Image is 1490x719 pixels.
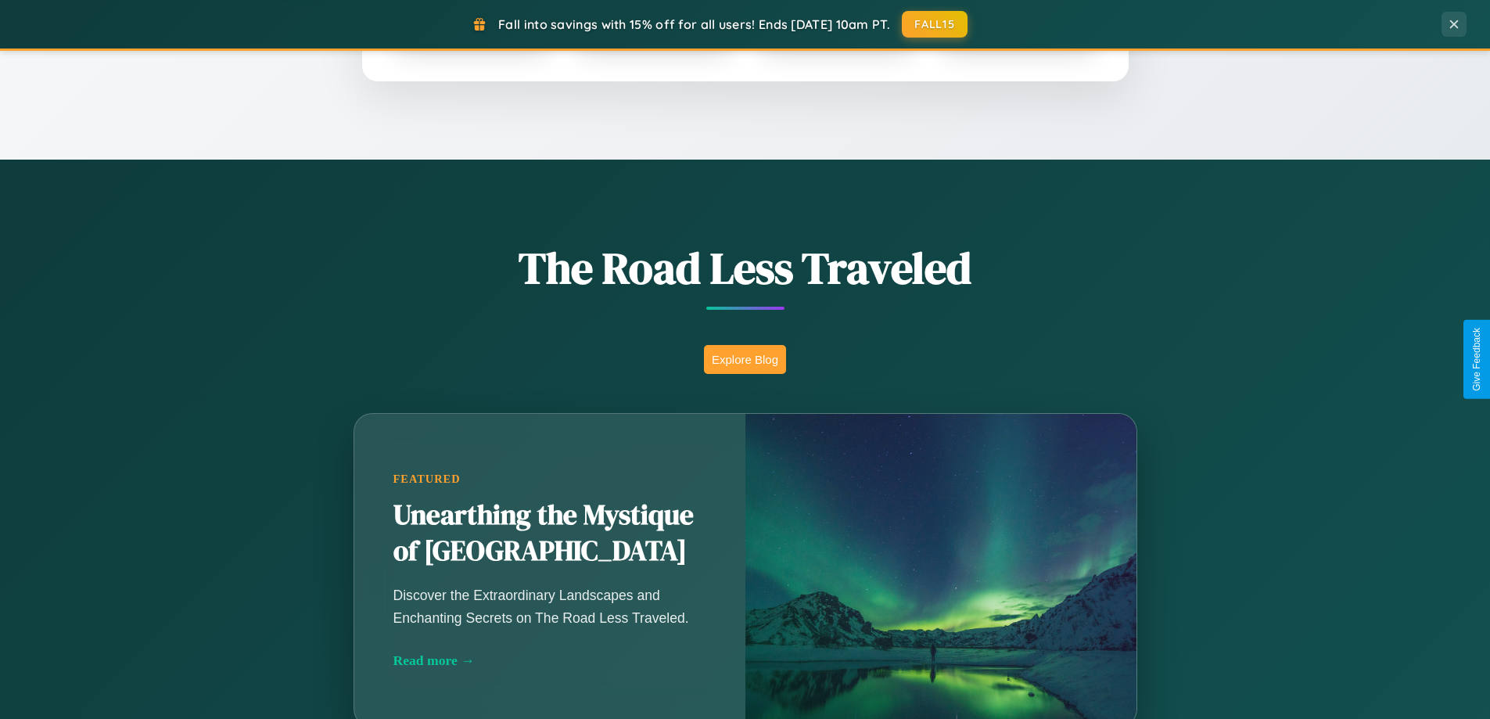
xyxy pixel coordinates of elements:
span: Fall into savings with 15% off for all users! Ends [DATE] 10am PT. [498,16,890,32]
div: Read more → [393,652,706,669]
h2: Unearthing the Mystique of [GEOGRAPHIC_DATA] [393,498,706,570]
div: Featured [393,473,706,486]
h1: The Road Less Traveled [276,238,1215,298]
button: FALL15 [902,11,968,38]
div: Give Feedback [1471,328,1482,391]
p: Discover the Extraordinary Landscapes and Enchanting Secrets on The Road Less Traveled. [393,584,706,628]
button: Explore Blog [704,345,786,374]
